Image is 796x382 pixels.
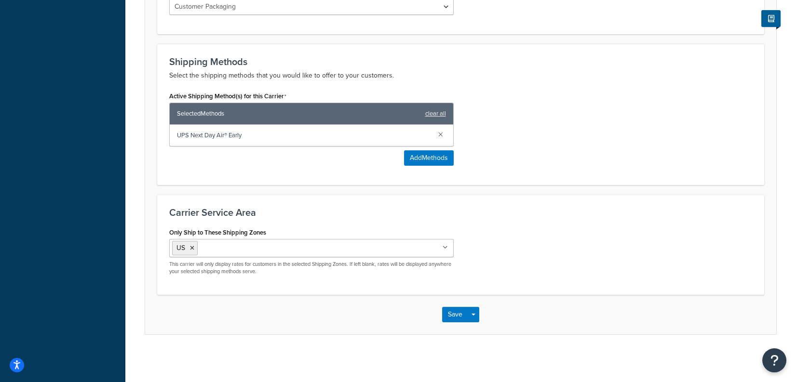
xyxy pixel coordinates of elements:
[442,307,468,322] button: Save
[176,243,185,253] span: US
[169,56,752,67] h3: Shipping Methods
[169,207,752,218] h3: Carrier Service Area
[761,10,781,27] button: Show Help Docs
[425,107,446,120] a: clear all
[169,261,454,276] p: This carrier will only display rates for customers in the selected Shipping Zones. If left blank,...
[169,229,266,236] label: Only Ship to These Shipping Zones
[177,129,431,142] span: UPS Next Day Air® Early
[762,348,786,372] button: Open Resource Center
[177,107,420,120] span: Selected Methods
[169,92,286,100] label: Active Shipping Method(s) for this Carrier
[404,150,454,166] button: AddMethods
[169,70,752,81] p: Select the shipping methods that you would like to offer to your customers.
